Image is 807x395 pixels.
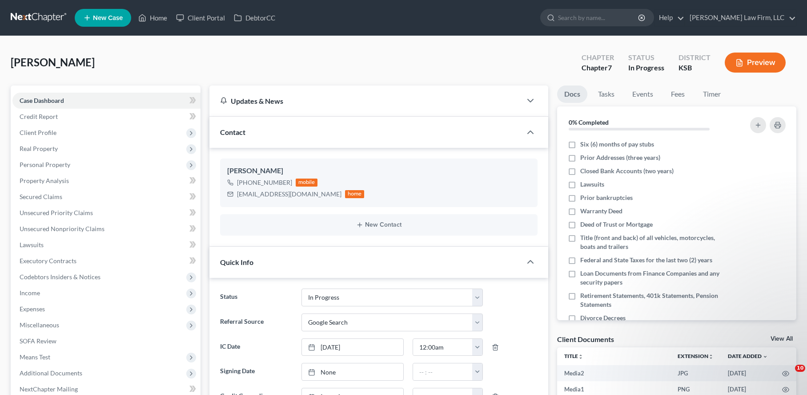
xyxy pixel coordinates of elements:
a: Credit Report [12,109,201,125]
i: unfold_more [578,354,583,359]
div: District [679,53,711,63]
span: Quick Info [220,258,253,266]
span: Secured Claims [20,193,62,200]
span: Title (front and back) of all vehicles, motorcycles, boats and trailers [580,233,729,251]
span: Expenses [20,305,45,313]
input: -- : -- [413,339,473,356]
span: Prior bankruptcies [580,193,633,202]
span: Divorce Decrees [580,314,626,322]
a: Executory Contracts [12,253,201,269]
span: Personal Property [20,161,70,168]
span: Loan Documents from Finance Companies and any security papers [580,269,729,287]
a: Unsecured Nonpriority Claims [12,221,201,237]
div: home [345,190,365,198]
td: JPG [670,365,721,381]
span: SOFA Review [20,337,56,345]
a: Help [654,10,684,26]
div: Client Documents [557,334,614,344]
a: DebtorCC [229,10,280,26]
span: Prior Addresses (three years) [580,153,660,162]
span: Closed Bank Accounts (two years) [580,167,674,175]
input: Search by name... [558,9,639,26]
span: New Case [93,15,123,21]
span: 7 [608,63,612,72]
label: IC Date [216,338,297,356]
label: Referral Source [216,314,297,331]
div: In Progress [628,63,664,73]
div: [EMAIL_ADDRESS][DOMAIN_NAME] [237,190,341,199]
td: [DATE] [721,365,775,381]
span: Credit Report [20,113,58,120]
a: Fees [664,86,692,103]
span: Property Analysis [20,177,69,184]
span: Unsecured Nonpriority Claims [20,225,104,232]
a: None [302,363,403,380]
a: [DATE] [302,339,403,356]
span: Means Test [20,353,50,361]
div: mobile [296,179,318,187]
span: Retirement Statements, 401k Statements, Pension Statements [580,291,729,309]
span: Lawsuits [580,180,604,189]
span: Unsecured Priority Claims [20,209,93,216]
a: Titleunfold_more [564,353,583,359]
label: Status [216,289,297,306]
a: Home [134,10,172,26]
div: [PERSON_NAME] [227,166,530,176]
a: Timer [696,86,728,103]
span: Warranty Deed [580,207,622,216]
button: Preview [725,53,786,73]
div: Status [628,53,664,63]
span: Six (6) months of pay stubs [580,140,654,149]
span: Miscellaneous [20,321,59,329]
a: Tasks [591,86,622,103]
iframe: Intercom live chat [777,365,798,386]
a: Secured Claims [12,189,201,205]
td: Media2 [557,365,670,381]
a: Case Dashboard [12,93,201,109]
label: Signing Date [216,363,297,381]
a: Property Analysis [12,173,201,189]
span: Contact [220,128,245,136]
span: Real Property [20,145,58,152]
span: Codebtors Insiders & Notices [20,273,100,281]
a: [PERSON_NAME] Law Firm, LLC [685,10,796,26]
span: Lawsuits [20,241,44,248]
a: Events [625,86,660,103]
a: Lawsuits [12,237,201,253]
input: -- : -- [413,363,473,380]
a: SOFA Review [12,333,201,349]
a: Unsecured Priority Claims [12,205,201,221]
span: Deed of Trust or Mortgage [580,220,653,229]
span: Additional Documents [20,369,82,377]
span: NextChapter Mailing [20,385,78,393]
span: Case Dashboard [20,97,64,104]
button: New Contact [227,221,530,228]
div: Updates & News [220,96,511,106]
a: Client Portal [172,10,229,26]
strong: 0% Completed [569,118,609,126]
div: KSB [679,63,711,73]
span: 10 [795,365,805,372]
div: Chapter [582,53,614,63]
span: Executory Contracts [20,257,76,265]
div: Chapter [582,63,614,73]
span: [PERSON_NAME] [11,56,95,69]
div: [PHONE_NUMBER] [237,178,292,187]
span: Income [20,289,40,297]
span: Client Profile [20,129,56,136]
span: Federal and State Taxes for the last two (2) years [580,256,712,265]
a: Docs [557,86,587,103]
